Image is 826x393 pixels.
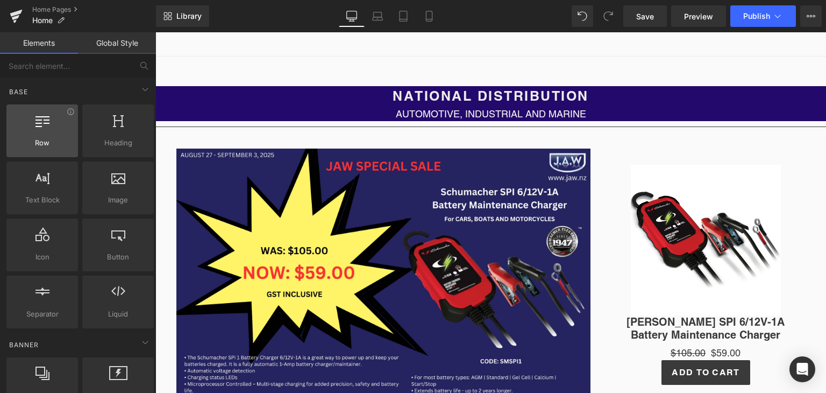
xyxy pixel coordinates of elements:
[730,5,796,27] button: Publish
[636,11,654,22] span: Save
[789,356,815,382] div: Open Intercom Messenger
[10,194,75,206] span: Text Block
[86,251,151,263] span: Button
[556,313,585,328] span: $59.00
[78,32,156,54] a: Global Style
[515,315,550,326] span: $105.00
[597,5,619,27] button: Redo
[176,11,202,21] span: Library
[743,12,770,20] span: Publish
[10,137,75,149] span: Row
[32,16,53,25] span: Home
[339,5,365,27] a: Desktop
[67,108,75,116] div: View Information
[390,5,416,27] a: Tablet
[8,87,29,97] span: Base
[10,251,75,263] span: Icon
[506,328,594,353] button: Add To Cart
[10,308,75,320] span: Separator
[86,194,151,206] span: Image
[572,5,593,27] button: Undo
[800,5,822,27] button: More
[475,132,626,283] img: Schumacher SPI 6/12V-1A Battery Maintenance Charger
[86,137,151,149] span: Heading
[365,5,390,27] a: Laptop
[8,340,40,350] span: Banner
[516,335,584,345] span: Add To Cart
[156,5,209,27] a: New Library
[86,308,151,320] span: Liquid
[457,283,645,309] a: [PERSON_NAME] SPI 6/12V-1A Battery Maintenance Charger
[240,76,431,87] span: AUTOMOTIVE, INDUSTRIAL AND MARINE
[32,5,156,14] a: Home Pages
[416,5,442,27] a: Mobile
[671,5,726,27] a: Preview
[684,11,713,22] span: Preview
